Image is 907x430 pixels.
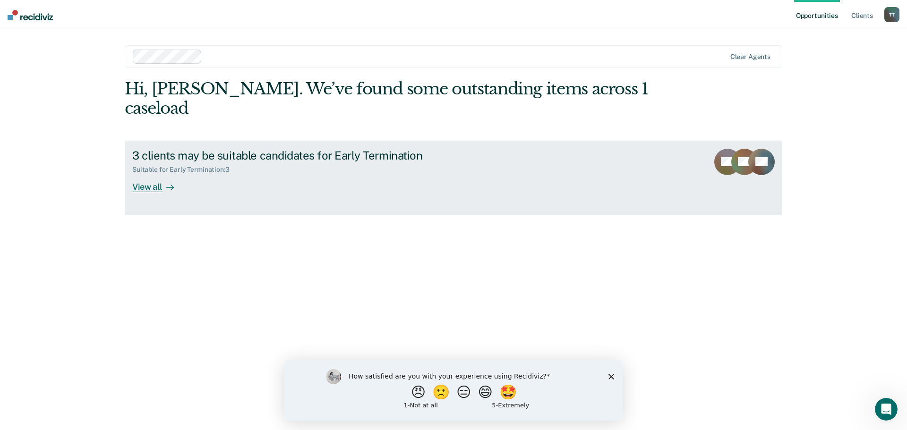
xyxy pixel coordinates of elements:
[284,360,623,421] iframe: Survey by Kim from Recidiviz
[125,141,782,215] a: 3 clients may be suitable candidates for Early TerminationSuitable for Early Termination:3View all
[8,10,53,20] img: Recidiviz
[875,398,898,421] iframe: Intercom live chat
[884,7,899,22] div: T T
[730,53,770,61] div: Clear agents
[132,149,464,162] div: 3 clients may be suitable candidates for Early Termination
[884,7,899,22] button: TT
[125,79,651,118] div: Hi, [PERSON_NAME]. We’ve found some outstanding items across 1 caseload
[132,166,237,174] div: Suitable for Early Termination : 3
[132,174,185,192] div: View all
